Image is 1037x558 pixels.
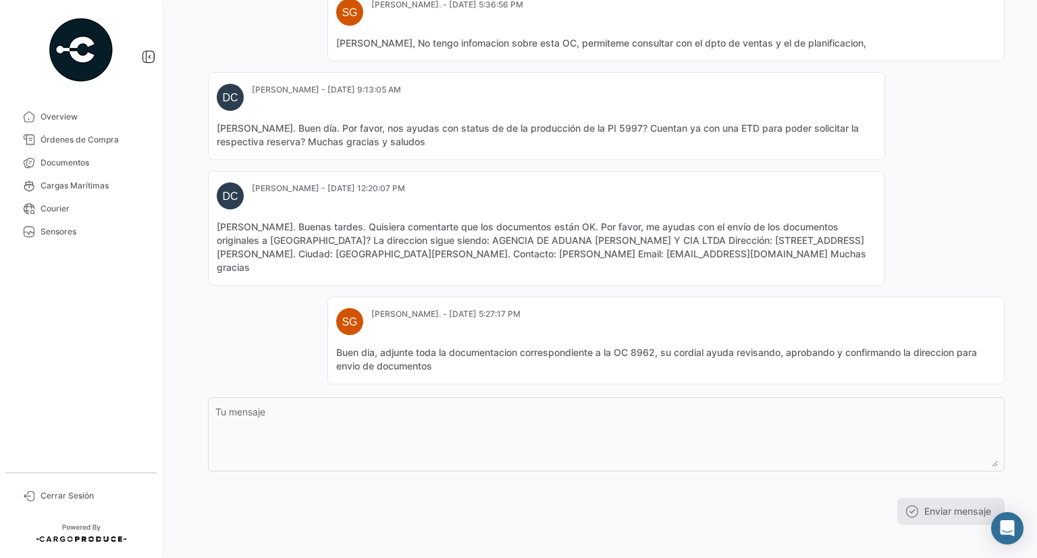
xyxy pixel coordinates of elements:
div: DC [217,84,244,111]
a: Cargas Marítimas [11,174,151,197]
div: SG [336,308,363,335]
span: Documentos [41,157,146,169]
span: Sensores [41,226,146,238]
mat-card-subtitle: [PERSON_NAME] - [DATE] 9:13:05 AM [252,84,401,96]
span: Courier [41,203,146,215]
a: Órdenes de Compra [11,128,151,151]
a: Sensores [11,220,151,243]
mat-card-subtitle: [PERSON_NAME]. - [DATE] 5:27:17 PM [371,308,521,320]
span: Órdenes de Compra [41,134,146,146]
mat-card-content: [PERSON_NAME]. Buenas tardes. Quisiera comentarte que los documentos están OK. Por favor, me ayud... [217,220,876,274]
span: Cargas Marítimas [41,180,146,192]
mat-card-content: [PERSON_NAME]. Buen día. Por favor, nos ayudas con status de de la producción de la PI 5997? Cuen... [217,122,876,149]
span: Cerrar Sesión [41,490,146,502]
img: powered-by.png [47,16,115,84]
a: Documentos [11,151,151,174]
a: Courier [11,197,151,220]
mat-card-subtitle: [PERSON_NAME] - [DATE] 12:20:07 PM [252,182,405,195]
div: DC [217,182,244,209]
mat-card-content: [PERSON_NAME], No tengo infomacion sobre esta OC, permiteme consultar con el dpto de ventas y el ... [336,36,996,50]
span: Overview [41,111,146,123]
a: Overview [11,105,151,128]
mat-card-content: Buen dia, adjunte toda la documentacion correspondiente a la OC 8962, su cordial ayuda revisando,... [336,346,996,373]
div: Abrir Intercom Messenger [991,512,1023,544]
